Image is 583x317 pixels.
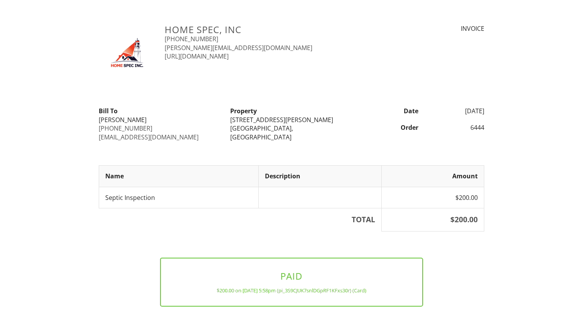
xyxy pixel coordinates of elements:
div: 6444 [423,123,489,132]
a: [PHONE_NUMBER] [165,35,218,43]
th: Name [99,166,259,187]
img: Home_Spec__IncR101.jpg [99,24,155,81]
div: Order [357,123,423,132]
strong: Bill To [99,107,118,115]
div: INVOICE [395,24,484,33]
th: Description [258,166,381,187]
div: [DATE] [423,107,489,115]
span: Septic Inspection [105,193,155,202]
a: [EMAIL_ADDRESS][DOMAIN_NAME] [99,133,199,141]
div: [STREET_ADDRESS][PERSON_NAME] [230,116,352,124]
div: $200.00 on [DATE] 5:58pm (pi_3S9CJUK7snlDGpRF1KFxs30r) (Card) [173,287,410,294]
div: [PERSON_NAME] [99,116,221,124]
th: $200.00 [382,208,484,231]
td: $200.00 [382,187,484,208]
strong: Property [230,107,257,115]
a: [PHONE_NUMBER] [99,124,152,133]
h3: PAID [173,271,410,281]
h3: Home Spec, Inc [165,24,386,35]
a: [PERSON_NAME][EMAIL_ADDRESS][DOMAIN_NAME] [165,44,312,52]
th: Amount [382,166,484,187]
div: Date [357,107,423,115]
th: TOTAL [99,208,382,231]
a: [URL][DOMAIN_NAME] [165,52,229,60]
div: [GEOGRAPHIC_DATA], [GEOGRAPHIC_DATA] [230,124,352,141]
